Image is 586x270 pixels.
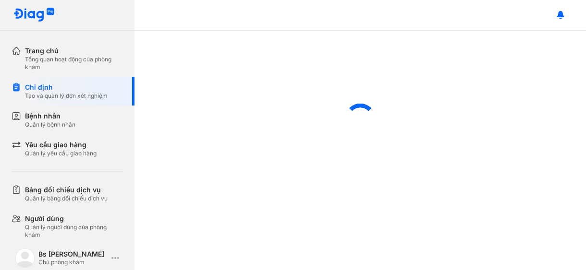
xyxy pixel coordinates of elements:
div: Trang chủ [25,46,123,56]
div: Chỉ định [25,82,108,92]
img: logo [13,8,55,23]
div: Yêu cầu giao hàng [25,140,97,150]
div: Người dùng [25,214,123,223]
div: Quản lý yêu cầu giao hàng [25,150,97,157]
div: Quản lý bảng đối chiếu dịch vụ [25,195,108,202]
div: Tổng quan hoạt động của phòng khám [25,56,123,71]
div: Quản lý người dùng của phòng khám [25,223,123,239]
div: Tạo và quản lý đơn xét nghiệm [25,92,108,100]
div: Bảng đối chiếu dịch vụ [25,185,108,195]
img: logo [15,248,35,268]
div: Bs [PERSON_NAME] [38,250,108,258]
div: Chủ phòng khám [38,258,108,266]
div: Bệnh nhân [25,111,75,121]
div: Quản lý bệnh nhân [25,121,75,129]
